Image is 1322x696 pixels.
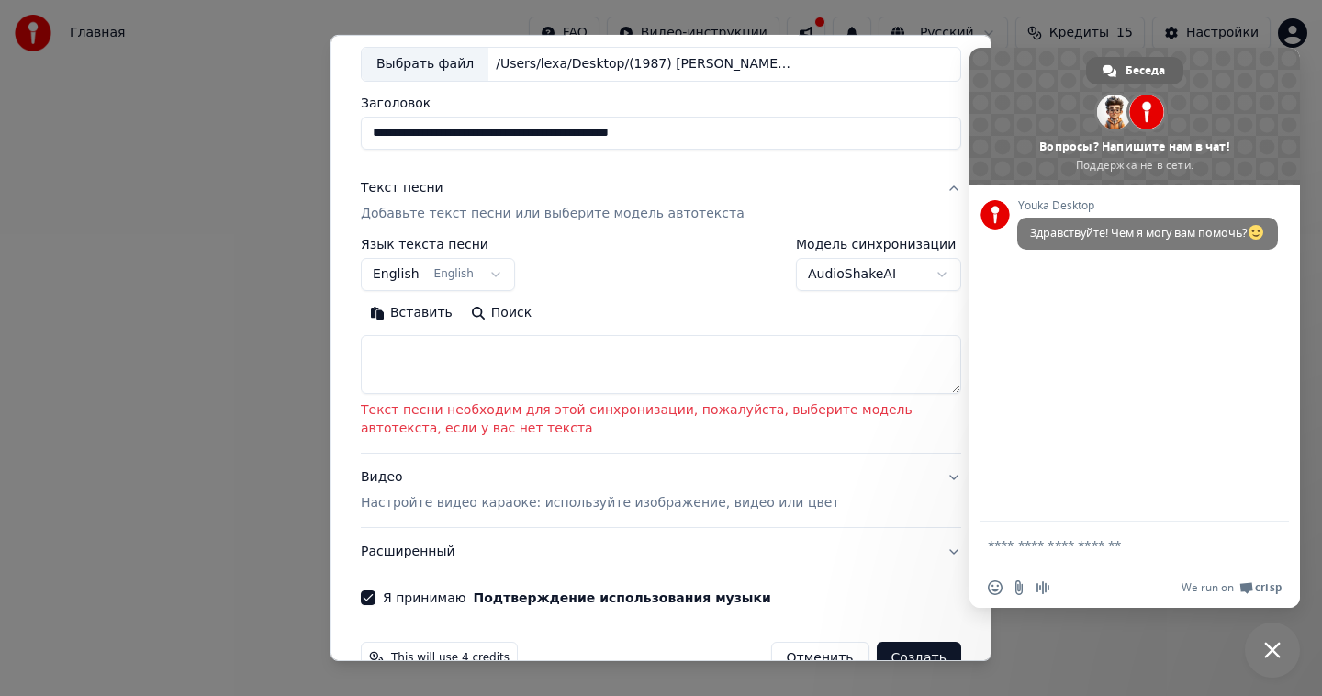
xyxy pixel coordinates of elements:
div: Беседа [1086,57,1183,84]
button: Текст песниДобавьте текст песни или выберите модель автотекста [361,164,961,238]
div: Выбрать файл [362,48,488,81]
div: /Users/lexa/Desktop/(1987) [PERSON_NAME] Sera Ciao Ciao 4k 2160p HD.mp4 [488,55,801,73]
button: ВидеоНастройте видео караоке: используйте изображение, видео или цвет [361,454,961,527]
label: Я принимаю [383,591,771,604]
p: Настройте видео караоке: используйте изображение, видео или цвет [361,494,839,512]
label: Модель синхронизации [796,238,961,251]
button: Отменить [771,642,869,675]
label: Заголовок [361,96,961,109]
button: Вставить [361,298,462,328]
button: Расширенный [361,528,961,576]
span: Беседа [1126,57,1165,84]
div: Видео [361,468,839,512]
button: Создать [877,642,961,675]
label: Язык текста песни [361,238,515,251]
p: Добавьте текст песни или выберите модель автотекста [361,205,745,223]
p: Текст песни необходим для этой синхронизации, пожалуйста, выберите модель автотекста, если у вас ... [361,401,961,438]
div: Текст песниДобавьте текст песни или выберите модель автотекста [361,238,961,453]
button: Я принимаю [474,591,771,604]
button: Поиск [462,298,541,328]
span: This will use 4 credits [391,651,510,666]
div: Текст песни [361,179,443,197]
